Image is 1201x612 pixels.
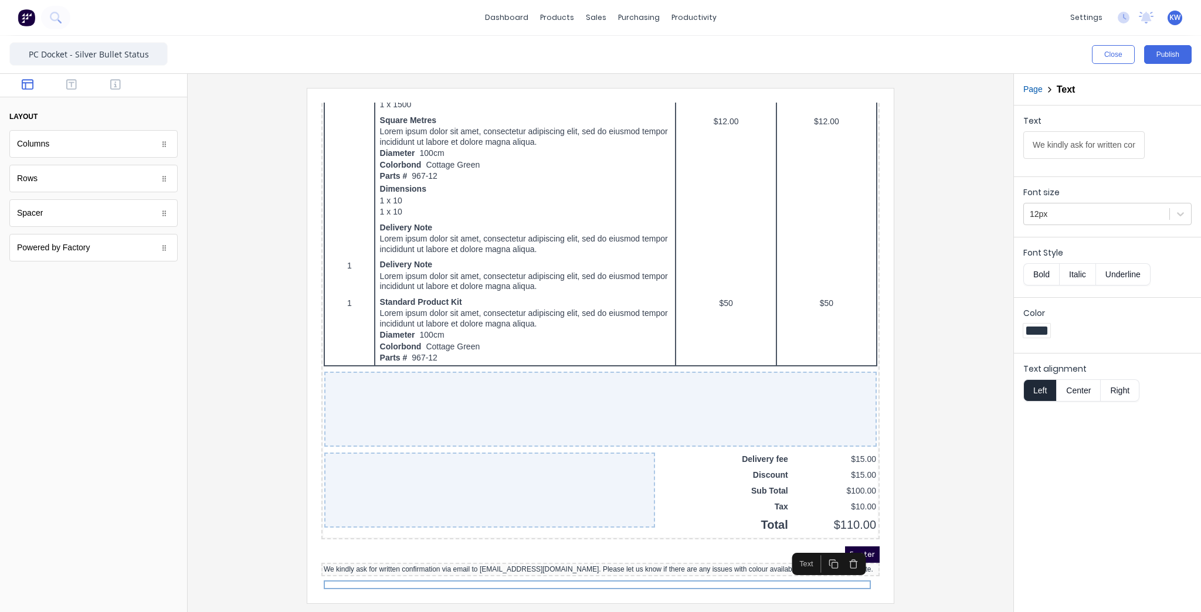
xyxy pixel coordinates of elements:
button: Underline [1096,263,1151,285]
div: Text [1023,115,1145,131]
span: KW [1169,12,1180,23]
div: Rows [9,165,178,192]
div: Rows [17,172,38,185]
div: settings [1064,9,1108,26]
div: Spacer [9,199,178,227]
button: Duplicate [502,453,522,471]
div: layout [9,111,38,122]
button: Publish [1144,45,1192,64]
input: Text [1023,131,1145,159]
label: Font Style [1023,247,1192,259]
input: Enter template name here [9,42,168,66]
span: Footer [524,444,558,460]
button: Delete [522,453,542,471]
button: Center [1056,379,1101,402]
div: purchasing [612,9,666,26]
div: Columns [17,138,49,150]
button: Bold [1023,263,1059,285]
div: Powered by Factory [9,234,178,261]
button: Close [1092,45,1135,64]
button: Page [1023,83,1043,96]
label: Text alignment [1023,363,1192,375]
button: Left [1023,379,1056,402]
div: sales [580,9,612,26]
div: productivity [666,9,722,26]
button: Right [1101,379,1139,402]
div: products [534,9,580,26]
div: Text [473,456,496,467]
label: Color [1023,307,1192,319]
label: Font size [1023,186,1192,198]
button: Italic [1059,263,1096,285]
div: Columns [9,130,178,158]
h2: Text [1057,84,1076,95]
img: Factory [18,9,35,26]
div: We kindly ask for written confirmation via email to [EMAIL_ADDRESS][DOMAIN_NAME]. Please let us k... [2,463,556,471]
div: Spacer [17,207,43,219]
button: layout [9,107,178,127]
div: Powered by Factory [17,242,90,254]
a: dashboard [479,9,534,26]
